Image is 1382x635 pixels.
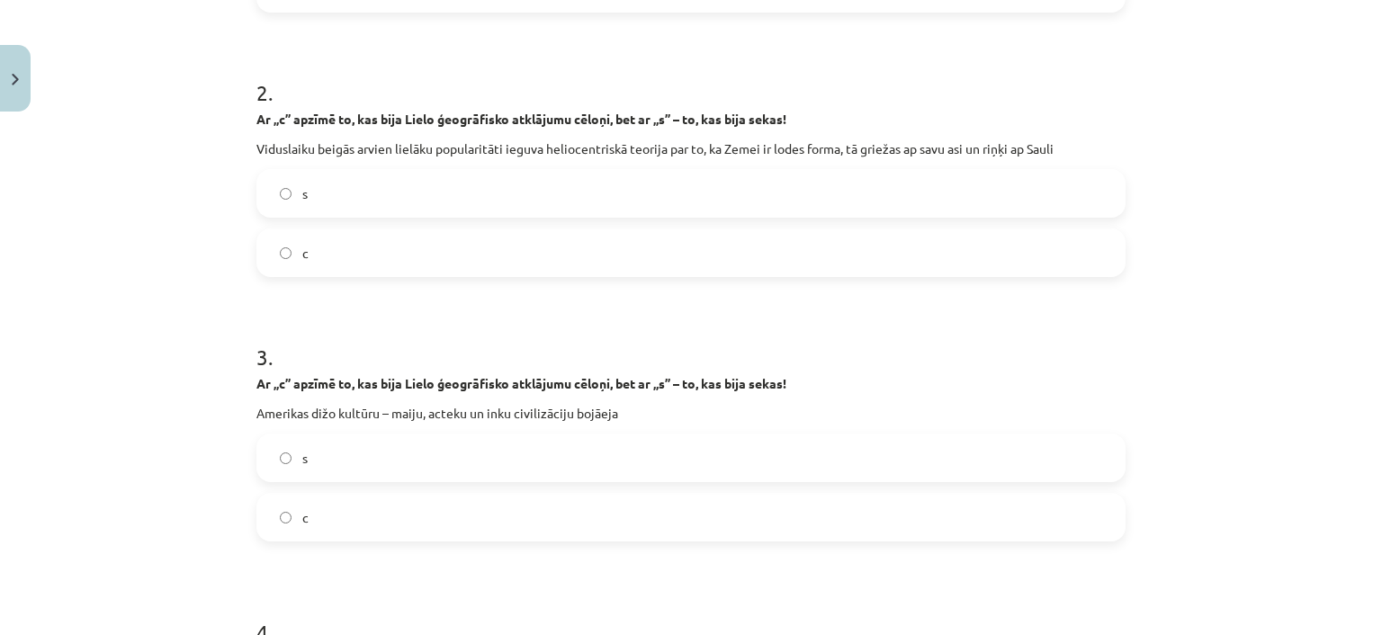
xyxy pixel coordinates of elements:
[256,139,1126,158] p: Viduslaiku beigās arvien lielāku popularitāti ieguva heliocentriskā teorija par to, ka Zemei ir l...
[280,188,292,200] input: s
[302,184,308,203] span: s
[280,247,292,259] input: c
[256,404,1126,423] p: Amerikas dižo kultūru – maiju, acteku un inku civilizāciju bojāeja
[256,111,786,127] strong: Ar „c” apzīmē to, kas bija Lielo ģeogrāfisko atklājumu cēloņi, bet ar „s” – to, kas bija sekas!
[302,508,309,527] span: c
[256,313,1126,369] h1: 3 .
[256,375,786,391] strong: Ar „c” apzīmē to, kas bija Lielo ģeogrāfisko atklājumu cēloņi, bet ar „s” – to, kas bija sekas!
[302,244,309,263] span: c
[280,452,292,464] input: s
[12,74,19,85] img: icon-close-lesson-0947bae3869378f0d4975bcd49f059093ad1ed9edebbc8119c70593378902aed.svg
[256,49,1126,104] h1: 2 .
[280,512,292,523] input: c
[302,449,308,468] span: s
